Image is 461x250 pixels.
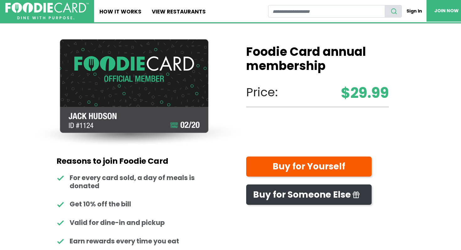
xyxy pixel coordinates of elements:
[246,45,389,73] h1: Foodie Card annual membership
[341,82,389,104] strong: $29.99
[402,5,427,17] a: Sign In
[56,157,204,166] h2: Reasons to join Foodie Card
[268,5,385,18] input: restaurant search
[56,237,204,245] li: Earn rewards every time you eat
[56,200,204,208] li: Get 10% off the bill
[56,219,204,226] li: Valid for dine-in and pickup
[246,184,372,205] a: Buy for Someone Else
[246,157,372,177] a: Buy for Yourself
[56,174,204,189] li: For every card sold, a day of meals is donated
[385,5,402,18] button: search
[246,83,389,101] p: Price:
[5,3,89,19] img: FoodieCard; Eat, Drink, Save, Donate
